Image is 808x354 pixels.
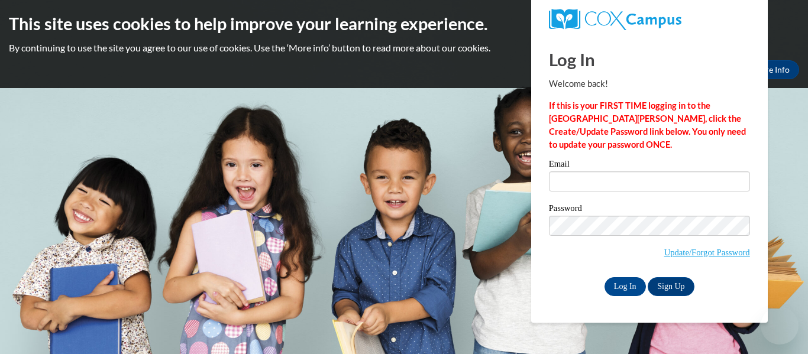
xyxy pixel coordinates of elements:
img: COX Campus [549,9,681,30]
a: Update/Forgot Password [664,248,750,257]
label: Email [549,160,750,171]
label: Password [549,204,750,216]
p: Welcome back! [549,77,750,90]
h1: Log In [549,47,750,72]
h2: This site uses cookies to help improve your learning experience. [9,12,799,35]
p: By continuing to use the site you agree to our use of cookies. Use the ‘More info’ button to read... [9,41,799,54]
input: Log In [605,277,646,296]
strong: If this is your FIRST TIME logging in to the [GEOGRAPHIC_DATA][PERSON_NAME], click the Create/Upd... [549,100,746,150]
iframe: Button to launch messaging window [761,307,799,345]
a: Sign Up [648,277,694,296]
a: COX Campus [549,9,750,30]
a: More Info [744,60,799,79]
